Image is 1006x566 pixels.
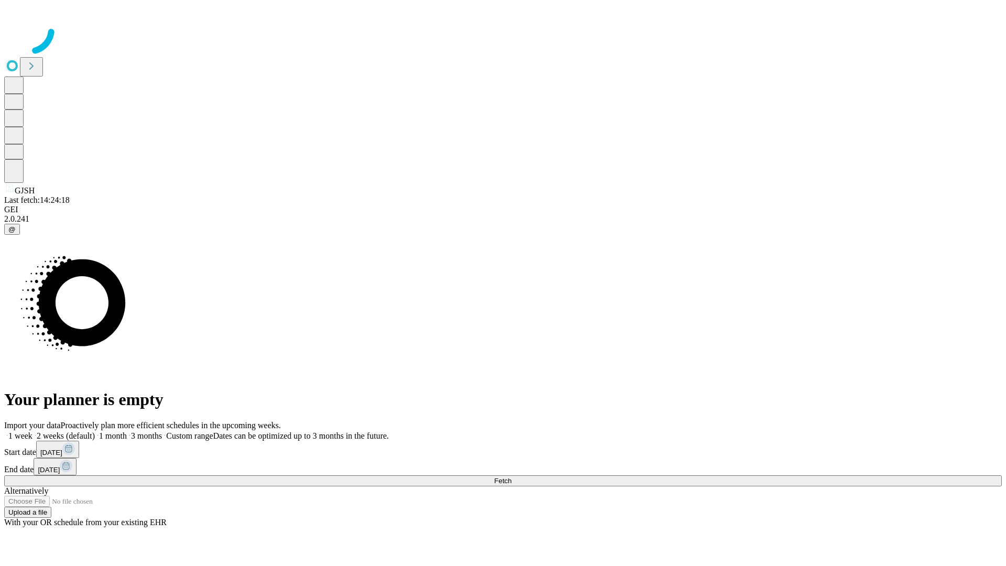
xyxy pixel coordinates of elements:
[4,507,51,518] button: Upload a file
[37,431,95,440] span: 2 weeks (default)
[4,390,1002,409] h1: Your planner is empty
[61,421,281,430] span: Proactively plan more efficient schedules in the upcoming weeks.
[36,441,79,458] button: [DATE]
[15,186,35,195] span: GJSH
[4,458,1002,475] div: End date
[99,431,127,440] span: 1 month
[38,466,60,474] span: [DATE]
[494,477,511,485] span: Fetch
[4,205,1002,214] div: GEI
[166,431,213,440] span: Custom range
[34,458,76,475] button: [DATE]
[4,214,1002,224] div: 2.0.241
[4,441,1002,458] div: Start date
[8,431,32,440] span: 1 week
[4,486,48,495] span: Alternatively
[4,224,20,235] button: @
[8,225,16,233] span: @
[40,449,62,456] span: [DATE]
[131,431,162,440] span: 3 months
[4,421,61,430] span: Import your data
[4,475,1002,486] button: Fetch
[4,518,167,527] span: With your OR schedule from your existing EHR
[213,431,389,440] span: Dates can be optimized up to 3 months in the future.
[4,195,70,204] span: Last fetch: 14:24:18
